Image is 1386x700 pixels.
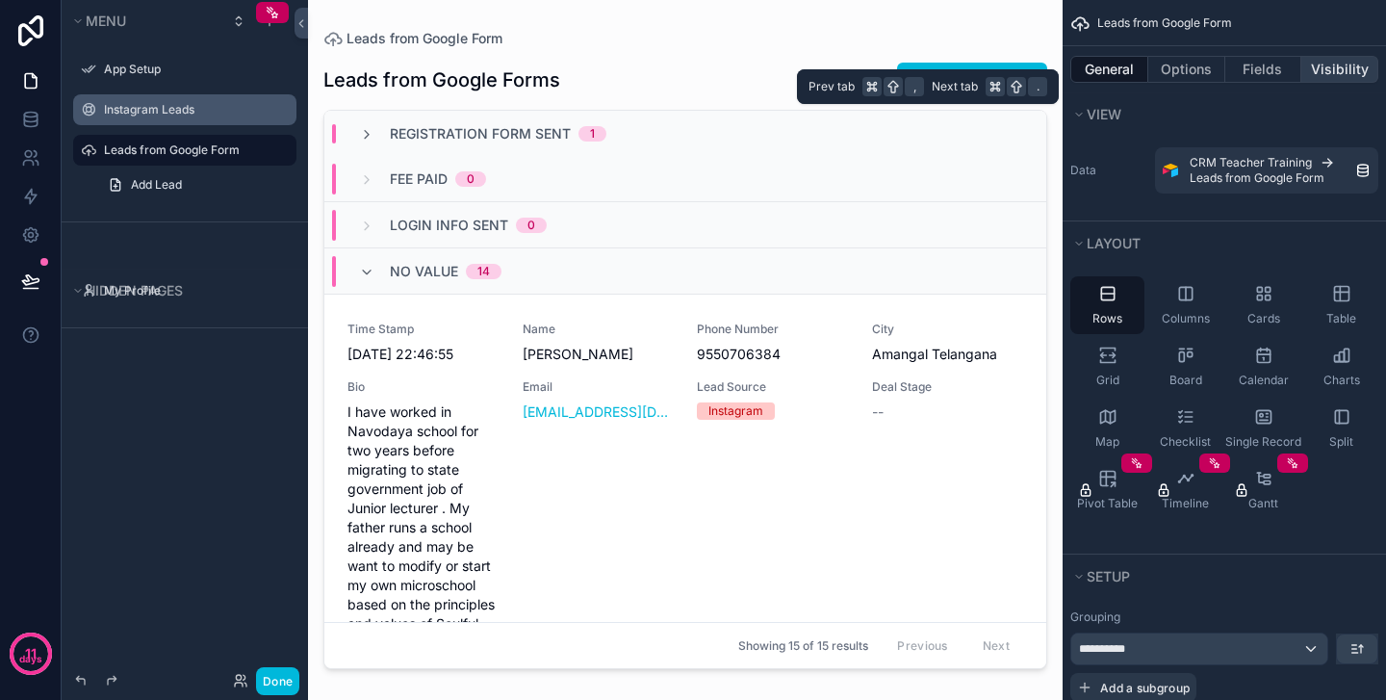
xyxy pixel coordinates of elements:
span: [DATE] 22:46:55 [347,345,500,364]
div: Instagram [708,402,763,420]
span: Deal Stage [872,379,1024,395]
span: Charts [1323,373,1360,388]
a: CRM Teacher TrainingLeads from Google Form [1155,147,1378,194]
span: -- [872,402,884,422]
button: Fields [1225,56,1302,83]
button: Add New Lead [897,63,1047,97]
button: View [1070,101,1367,128]
span: Phone Number [697,322,849,337]
label: App Setup [104,62,285,77]
button: Pivot Table [1070,461,1144,519]
button: Table [1304,276,1378,334]
p: 11 [25,644,37,663]
label: Leads from Google Form [104,143,285,158]
a: Add Lead [96,169,296,200]
span: View [1087,106,1121,122]
span: Amangal Telangana [872,345,1024,364]
span: Gantt [1248,496,1278,511]
button: Layout [1070,230,1367,257]
span: Name [523,322,675,337]
div: 0 [527,218,535,233]
span: Add Lead [131,177,182,193]
span: Split [1329,434,1353,450]
span: Registration Form Sent [390,124,571,143]
span: City [872,322,1024,337]
span: 9550706384 [697,345,849,364]
span: Fee Paid [390,169,448,189]
button: Setup [1070,563,1367,590]
button: Columns [1148,276,1222,334]
span: Map [1095,434,1119,450]
span: No value [390,262,458,281]
span: Bio [347,379,500,395]
span: Grid [1096,373,1119,388]
label: My Profile [104,283,285,298]
span: , [907,79,922,94]
button: Split [1304,400,1378,457]
span: Table [1326,311,1356,326]
button: Charts [1304,338,1378,396]
div: 1 [590,126,595,142]
button: General [1070,56,1148,83]
span: Calendar [1239,373,1289,388]
span: Next tab [932,79,978,94]
a: Leads from Google Form [323,29,502,48]
button: Board [1148,338,1222,396]
button: Map [1070,400,1144,457]
span: Board [1169,373,1202,388]
label: Grouping [1070,609,1120,625]
span: Login info sent [390,216,508,235]
span: Checklist [1160,434,1211,450]
span: Pivot Table [1077,496,1138,511]
button: Timeline [1148,461,1222,519]
span: Layout [1087,235,1141,251]
span: Single Record [1225,434,1301,450]
a: [EMAIL_ADDRESS][DOMAIN_NAME] [523,402,675,422]
button: Cards [1226,276,1300,334]
label: Instagram Leads [104,102,285,117]
span: Cards [1247,311,1280,326]
label: Data [1070,163,1147,178]
span: Columns [1162,311,1210,326]
button: Menu [69,8,219,35]
div: 14 [477,264,490,279]
button: Single Record [1226,400,1300,457]
button: Grid [1070,338,1144,396]
span: Menu [86,13,126,29]
span: [PERSON_NAME] [523,345,675,364]
button: Visibility [1301,56,1378,83]
button: Rows [1070,276,1144,334]
span: Rows [1092,311,1122,326]
button: Done [256,667,299,695]
span: Leads from Google Form [1097,15,1232,31]
span: . [1030,79,1045,94]
span: Leads from Google Form [346,29,502,48]
span: Timeline [1162,496,1209,511]
span: Showing 15 of 15 results [738,638,868,654]
button: Checklist [1148,400,1222,457]
button: Gantt [1226,461,1300,519]
span: Leads from Google Form [1190,170,1324,186]
h1: Leads from Google Forms [323,66,560,93]
span: CRM Teacher Training [1190,155,1312,170]
div: 0 [467,171,475,187]
span: Lead Source [697,379,849,395]
span: Time Stamp [347,322,500,337]
p: days [19,652,42,667]
button: Options [1148,56,1225,83]
button: Calendar [1226,338,1300,396]
span: Prev tab [808,79,855,94]
button: Hidden pages [69,277,289,304]
span: Email [523,379,675,395]
img: Airtable Logo [1163,163,1178,178]
span: Setup [1087,568,1130,584]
